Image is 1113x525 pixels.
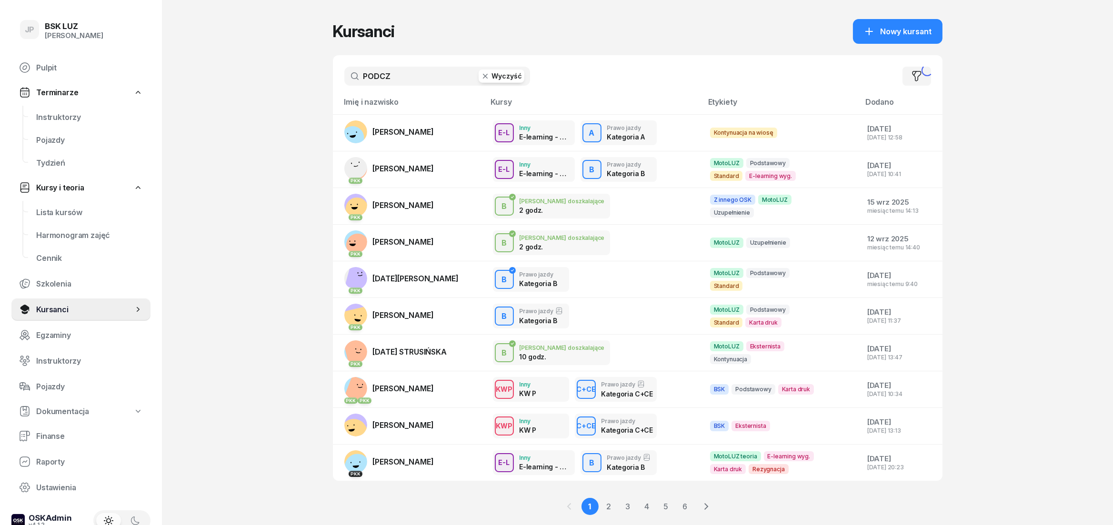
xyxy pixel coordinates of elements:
[520,353,569,361] div: 10 godz.
[344,414,434,436] a: [PERSON_NAME]
[867,345,935,353] div: [DATE]
[373,127,434,137] span: [PERSON_NAME]
[572,420,600,432] div: C+CE
[520,426,537,434] div: KW P
[29,106,150,129] a: Instruktorzy
[36,382,143,391] span: Pojazdy
[495,127,514,139] div: E-L
[602,390,651,398] div: Kategoria C+CE
[601,498,618,515] a: 2
[607,169,645,178] div: Kategoria B
[860,97,943,115] th: Dodano
[344,267,459,290] a: PKK[DATE][PERSON_NAME]
[732,421,770,431] span: Eksternista
[349,361,362,367] div: PKK
[582,498,599,515] a: 1
[495,307,514,326] button: B
[710,305,743,315] span: MotoLUZ
[492,420,516,432] div: KWP
[749,464,788,474] span: Rezygnacja
[867,354,935,360] div: [DATE] 13:47
[658,498,675,515] a: 5
[607,463,651,471] div: Kategoria B
[746,268,790,278] span: Podstawowy
[582,160,602,179] button: B
[498,273,511,286] div: B
[639,498,656,515] a: 4
[746,305,790,315] span: Podstawowy
[344,67,530,86] input: Szukaj
[520,307,563,315] div: Prawo jazdy
[344,230,434,253] a: PKK[PERSON_NAME]
[373,347,447,357] span: [DATE] STRUSIŃSKA
[11,476,150,499] a: Ustawienia
[11,272,150,295] a: Szkolenia
[11,401,150,422] a: Dokumentacja
[11,324,150,347] a: Egzaminy
[11,298,150,321] a: Kursanci
[492,383,516,395] div: KWP
[344,450,434,473] a: PKK[PERSON_NAME]
[344,340,447,363] a: PKK[DATE] STRUSIŃSKA
[11,375,150,398] a: Pojazdy
[45,31,103,40] div: [PERSON_NAME]
[373,310,434,320] span: [PERSON_NAME]
[344,397,358,404] div: PKK
[25,26,35,34] span: JP
[867,317,935,324] div: [DATE] 11:37
[867,235,935,243] div: 12 wrz 2025
[520,381,537,387] div: Inny
[333,23,395,40] h1: Kursanci
[36,231,143,240] span: Harmonogram zajęć
[29,201,150,224] a: Lista kursów
[577,380,596,399] button: C+CE
[520,243,569,251] div: 2 godz.
[710,354,751,364] span: Kontynuacja
[495,123,514,142] button: E-L
[520,133,569,141] div: E-learning - 90 dni
[867,244,935,250] div: miesiąc temu 14:40
[349,214,362,220] div: PKK
[607,125,645,131] div: Prawo jazdy
[373,457,434,466] span: [PERSON_NAME]
[11,349,150,372] a: Instruktorzy
[36,305,133,314] span: Kursanci
[585,456,598,469] div: B
[333,97,485,115] th: Imię i nazwisko
[344,377,434,400] a: PKKPKK[PERSON_NAME]
[867,134,935,140] div: [DATE] 12:58
[702,97,860,115] th: Etykiety
[867,391,935,397] div: [DATE] 10:34
[732,384,775,394] span: Podstawowy
[349,324,362,330] div: PKK
[498,200,511,213] div: B
[36,254,143,263] span: Cennik
[344,120,434,143] a: [PERSON_NAME]
[520,463,569,471] div: E-learning - 90 dni
[36,183,84,192] span: Kursy i teoria
[498,310,511,323] div: B
[495,416,514,436] button: KWP
[29,247,150,269] a: Cennik
[11,82,150,103] a: Terminarze
[867,455,935,463] div: [DATE]
[495,163,514,175] div: E-L
[36,457,143,466] span: Raporty
[29,514,72,522] div: OSKAdmin
[867,308,935,317] div: [DATE]
[495,343,514,362] button: B
[520,198,605,204] div: [PERSON_NAME] doszkalające
[520,279,557,287] div: Kategoria B
[11,425,150,447] a: Finanse
[344,304,434,327] a: PKK[PERSON_NAME]
[607,161,645,168] div: Prawo jazdy
[485,97,702,115] th: Kursy
[582,453,602,472] button: B
[495,456,514,468] div: E-L
[36,136,143,145] span: Pojazdy
[577,416,596,436] button: C+CE
[36,208,143,217] span: Lista kursów
[45,22,103,30] div: BSK LUZ
[373,384,434,393] span: [PERSON_NAME]
[373,200,434,210] span: [PERSON_NAME]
